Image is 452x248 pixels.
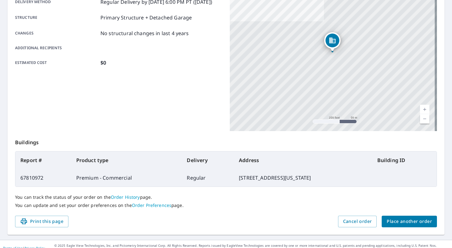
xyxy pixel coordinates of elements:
span: Place another order [387,218,432,225]
button: Print this page [15,216,68,227]
td: 67810972 [15,169,71,187]
p: Structure [15,14,98,21]
a: Current Level 17, Zoom In [420,105,429,114]
p: Primary Structure + Detached Garage [100,14,192,21]
p: You can update and set your order preferences on the page. [15,203,437,208]
p: Additional recipients [15,45,98,51]
p: No structural changes in last 4 years [100,29,189,37]
a: Order Preferences [132,202,171,208]
div: Dropped pin, building 1, Commercial property, 481 Fort Hill Cir Fort Washington, PA 19034 [324,32,341,52]
a: Current Level 17, Zoom Out [420,114,429,124]
span: Print this page [20,218,63,225]
button: Cancel order [338,216,377,227]
th: Report # [15,151,71,169]
p: Estimated cost [15,59,98,66]
th: Product type [71,151,182,169]
td: [STREET_ADDRESS][US_STATE] [234,169,372,187]
td: Regular [182,169,234,187]
span: Cancel order [343,218,372,225]
th: Address [234,151,372,169]
td: Premium - Commercial [71,169,182,187]
p: Buildings [15,131,437,151]
a: Order History [111,194,140,200]
p: You can track the status of your order on the page. [15,194,437,200]
th: Delivery [182,151,234,169]
p: $0 [100,59,106,66]
th: Building ID [372,151,437,169]
button: Place another order [382,216,437,227]
p: Changes [15,29,98,37]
